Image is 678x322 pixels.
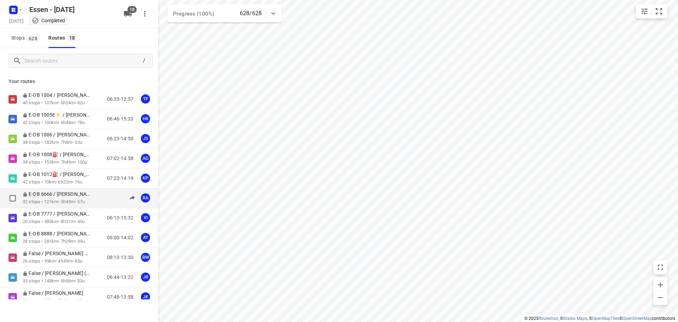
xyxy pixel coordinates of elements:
[107,135,133,142] p: 06:23-14:50
[48,34,79,42] div: Routes
[23,238,98,245] p: 28 stops • 281km • 7h29m • 39u
[107,115,133,123] p: 06:46-15:33
[563,316,587,321] a: Stadia Maps
[23,159,98,166] p: 34 stops • 153km • 7h49m • 100u
[23,258,98,265] p: 26 stops • 99km • 4h49m • 45u
[23,230,95,237] p: E-OB 8888 / [PERSON_NAME]
[107,234,133,241] p: 06:00-14:02
[23,278,98,285] p: 33 stops • 148km • 6h56m • 83u
[107,95,133,103] p: 06:33-12:57
[125,191,139,205] button: Project is outdated
[23,211,95,217] p: E-OB 7777 / [PERSON_NAME]
[127,6,137,13] span: 18
[23,131,95,138] p: E-OB 1006 / [PERSON_NAME]
[23,199,98,205] p: 32 stops • 121km • 5h43m • 67u
[8,78,150,85] p: Your routes
[32,17,65,24] div: This project completed. You cannot make any changes to it.
[107,155,133,162] p: 07:02-14:58
[173,11,214,17] span: Progress (100%)
[23,179,98,186] p: 42 stops • 70km • 6h22m • 76u
[592,316,619,321] a: OpenMapTiles
[240,9,262,18] p: 628/628
[636,4,667,18] div: small contained button group
[23,250,95,257] p: False / [PERSON_NAME] Mix
[24,55,140,66] input: Search routes
[539,316,558,321] a: Routetitan
[107,293,133,301] p: 07:48-13:58
[23,270,95,276] p: False / [PERSON_NAME] (Stadtbote)
[23,171,95,177] p: E-OB 1012⛽️ / [PERSON_NAME]
[524,316,675,321] li: © 2025 , © , © © contributors
[107,175,133,182] p: 07:23-14:19
[23,191,95,197] p: E-OB 6666 / [PERSON_NAME]
[637,4,652,18] button: Map settings
[6,191,20,205] span: Select
[23,218,98,225] p: 20 stops • 385km • 8h31m • 45u
[23,151,95,158] p: E-OB 1008⛽️ / [PERSON_NAME]
[23,298,90,304] p: 38 stops • 33km • 5h14m • 110u
[167,4,282,23] div: Progress (100%)628/628
[121,7,135,21] button: 18
[23,112,95,118] p: E-OB 1005E⚡ / [PERSON_NAME]
[23,92,95,98] p: E-OB 1004 / [PERSON_NAME]
[27,35,39,42] span: 628
[140,57,148,65] div: /
[23,290,88,296] p: False / [PERSON_NAME]
[11,34,41,42] span: Stops
[107,274,133,281] p: 06:44-13:22
[23,139,98,146] p: 38 stops • 182km • 7h8m • 53u
[67,34,77,41] span: 18
[623,316,652,321] a: OpenStreetMap
[107,254,133,261] p: 08:13-13:30
[23,119,98,126] p: 42 stops • 100km • 6h44m • 78u
[652,4,666,18] button: Fit zoom
[23,100,98,106] p: 40 stops • 107km • 6h24m • 62u
[107,214,133,222] p: 06:13-15:32
[138,7,152,21] button: More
